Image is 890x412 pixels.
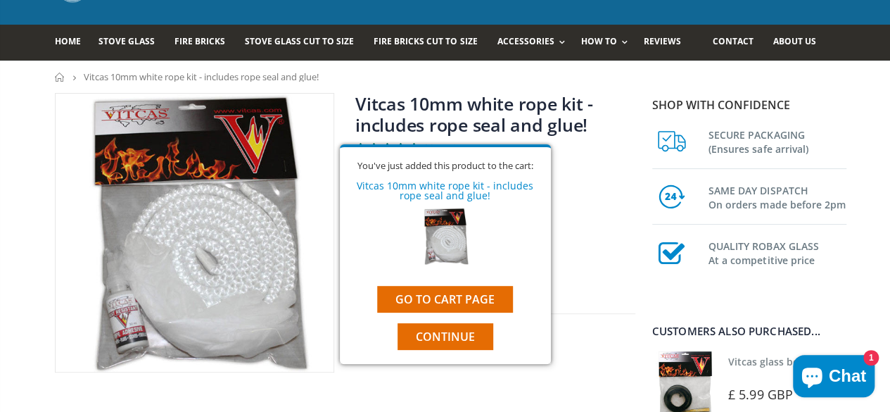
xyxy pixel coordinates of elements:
[708,125,846,156] h3: SECURE PACKAGING (Ensures safe arrival)
[497,35,554,47] span: Accessories
[708,237,846,268] h3: QUALITY ROBAX GLASS At a competitive price
[374,35,477,47] span: Fire Bricks Cut To Size
[789,355,879,401] inbox-online-store-chat: Shopify online store chat
[712,35,753,47] span: Contact
[98,25,165,61] a: Stove Glass
[712,25,763,61] a: Contact
[174,25,236,61] a: Fire Bricks
[581,35,617,47] span: How To
[652,96,846,113] p: Shop with confidence
[55,73,65,82] a: Home
[357,179,533,202] a: Vitcas 10mm white rope kit - includes rope seal and glue!
[56,94,334,373] img: nt-kit-12mm-dia.white-fire-rope-adhesive-517-p_800x_crop_center.jpg
[245,25,364,61] a: Stove Glass Cut To Size
[581,25,635,61] a: How To
[644,35,681,47] span: Reviews
[398,323,493,350] button: Continue
[377,286,513,313] a: Go to cart page
[55,25,91,61] a: Home
[416,329,475,344] span: Continue
[174,35,225,47] span: Fire Bricks
[773,25,826,61] a: About us
[355,92,593,137] a: Vitcas 10mm white rope kit - includes rope seal and glue!
[644,25,692,61] a: Reviews
[728,386,793,403] span: £ 5.99 GBP
[350,161,540,170] div: You've just added this product to the cart:
[374,25,488,61] a: Fire Bricks Cut To Size
[355,141,422,155] span: 4.66 stars
[417,208,473,265] img: Vitcas 10mm white rope kit - includes rope seal and glue!
[84,70,319,83] span: Vitcas 10mm white rope kit - includes rope seal and glue!
[245,35,354,47] span: Stove Glass Cut To Size
[497,25,571,61] a: Accessories
[652,326,846,337] div: Customers also purchased...
[708,181,846,212] h3: SAME DAY DISPATCH On orders made before 2pm
[773,35,815,47] span: About us
[55,35,81,47] span: Home
[422,141,475,155] span: 41 reviews
[98,35,155,47] span: Stove Glass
